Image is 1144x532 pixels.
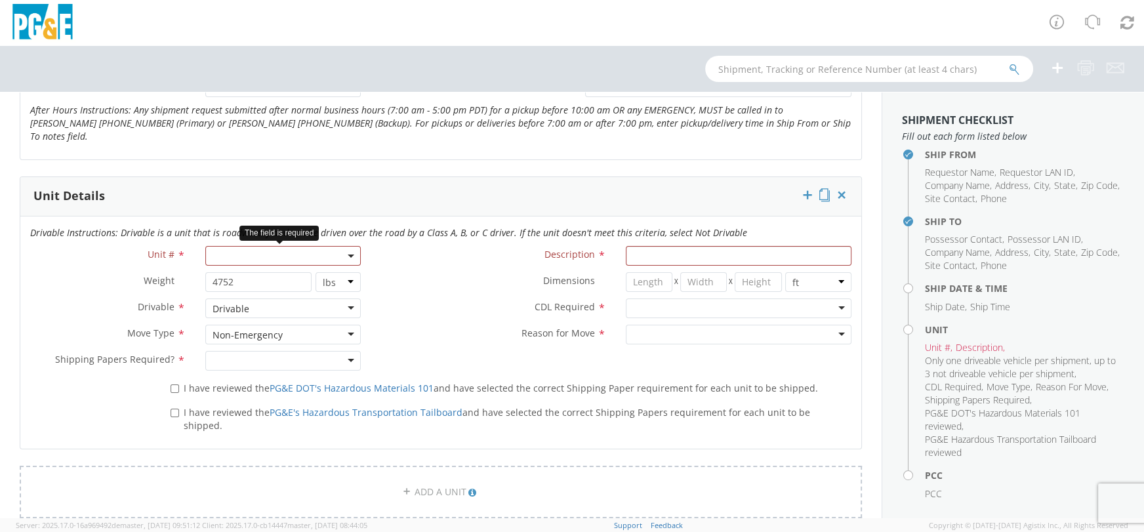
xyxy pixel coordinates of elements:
[672,272,680,292] span: X
[925,259,977,272] li: ,
[30,104,851,142] i: After Hours Instructions: Any shipment request submitted after normal business hours (7:00 am - 5...
[213,329,283,342] div: Non-Emergency
[995,246,1029,258] span: Address
[925,259,975,272] span: Site Contact
[925,233,1004,246] li: ,
[521,327,595,339] span: Reason for Move
[925,233,1002,245] span: Possessor Contact
[995,179,1029,192] span: Address
[925,192,975,205] span: Site Contact
[925,216,1124,226] h4: Ship To
[270,406,462,419] a: PG&E's Hazardous Transportation Tailboard
[925,192,977,205] li: ,
[925,433,1096,459] span: PG&E Hazardous Transportation Tailboard reviewed
[16,520,200,530] span: Server: 2025.17.0-16a969492de
[925,354,1121,380] li: ,
[925,325,1124,335] h4: Unit
[956,341,1005,354] li: ,
[213,302,249,316] div: Drivable
[270,382,434,394] a: PG&E DOT's Hazardous Materials 101
[981,259,1007,272] span: Phone
[925,407,1121,433] li: ,
[735,272,781,292] input: Height
[20,466,862,518] a: ADD A UNIT
[138,300,174,313] span: Drivable
[925,300,967,314] li: ,
[287,520,367,530] span: master, [DATE] 08:44:05
[1054,179,1076,192] span: State
[144,274,174,287] span: Weight
[1034,246,1051,259] li: ,
[614,520,642,530] a: Support
[1081,246,1118,258] span: Zip Code
[1034,179,1051,192] li: ,
[33,190,105,203] h3: Unit Details
[680,272,727,292] input: Width
[925,407,1080,432] span: PG&E DOT's Hazardous Materials 101 reviewed
[925,487,942,500] span: PCC
[1054,246,1076,258] span: State
[148,248,174,260] span: Unit #
[1054,179,1078,192] li: ,
[202,520,367,530] span: Client: 2025.17.0-cb14447
[171,409,179,417] input: I have reviewed thePG&E's Hazardous Transportation Tailboardand have selected the correct Shippin...
[925,179,990,192] span: Company Name
[925,179,992,192] li: ,
[543,274,595,287] span: Dimensions
[184,382,818,394] span: I have reviewed the and have selected the correct Shipping Paper requirement for each unit to be ...
[55,353,174,365] span: Shipping Papers Required?
[30,226,747,239] i: Drivable Instructions: Drivable is a unit that is roadworthy and can be driven over the road by a...
[929,520,1128,531] span: Copyright © [DATE]-[DATE] Agistix Inc., All Rights Reserved
[705,56,1033,82] input: Shipment, Tracking or Reference Number (at least 4 chars)
[925,394,1030,406] span: Shipping Papers Required
[120,520,200,530] span: master, [DATE] 09:51:12
[1034,179,1049,192] span: City
[1081,179,1120,192] li: ,
[902,113,1013,127] strong: Shipment Checklist
[626,272,672,292] input: Length
[925,380,981,393] span: CDL Required
[10,4,75,43] img: pge-logo-06675f144f4cfa6a6814.png
[1008,233,1083,246] li: ,
[925,150,1124,159] h4: Ship From
[925,341,950,354] span: Unit #
[239,226,319,241] div: The field is required
[727,272,735,292] span: X
[995,246,1031,259] li: ,
[171,384,179,393] input: I have reviewed thePG&E DOT's Hazardous Materials 101and have selected the correct Shipping Paper...
[1034,246,1049,258] span: City
[1054,246,1078,259] li: ,
[925,246,990,258] span: Company Name
[925,354,1116,380] span: Only one driveable vehicle per shipment, up to 3 not driveable vehicle per shipment
[1000,166,1075,179] li: ,
[651,520,683,530] a: Feedback
[1008,233,1081,245] span: Possessor LAN ID
[1081,246,1120,259] li: ,
[925,283,1124,293] h4: Ship Date & Time
[995,179,1031,192] li: ,
[987,380,1031,393] span: Move Type
[981,192,1007,205] span: Phone
[535,300,595,313] span: CDL Required
[925,300,965,313] span: Ship Date
[1036,380,1107,393] span: Reason For Move
[1081,179,1118,192] span: Zip Code
[1000,166,1073,178] span: Requestor LAN ID
[127,327,174,339] span: Move Type
[925,394,1032,407] li: ,
[925,246,992,259] li: ,
[902,130,1124,143] span: Fill out each form listed below
[184,406,810,432] span: I have reviewed the and have selected the correct Shipping Papers requirement for each unit to be...
[1036,380,1109,394] li: ,
[956,341,1003,354] span: Description
[970,300,1010,313] span: Ship Time
[925,470,1124,480] h4: PCC
[925,166,994,178] span: Requestor Name
[987,380,1032,394] li: ,
[925,166,996,179] li: ,
[544,248,595,260] span: Description
[925,380,983,394] li: ,
[925,341,952,354] li: ,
